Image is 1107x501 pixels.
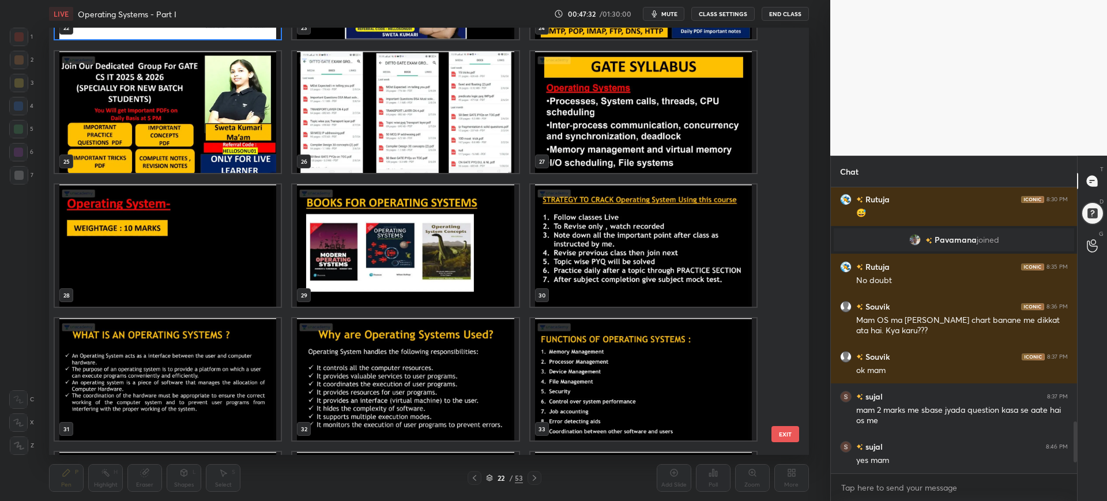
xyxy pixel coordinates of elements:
[856,455,1068,466] div: yes mam
[856,275,1068,287] div: No doubt
[762,7,809,21] button: End Class
[1046,263,1068,270] div: 8:35 PM
[530,51,756,174] img: 1759245423WCPBPE.pdf
[55,318,281,440] img: 1759245423WCPBPE.pdf
[1099,229,1104,238] p: G
[1046,443,1068,450] div: 8:46 PM
[935,235,977,244] span: Pavamana
[643,7,684,21] button: mute
[863,193,890,205] h6: Rutuja
[1021,303,1044,310] img: iconic-dark.1390631f.png
[1100,197,1104,206] p: D
[840,261,852,273] img: b86f45679b9945f982df889e5779802e.jpg
[49,28,788,455] div: grid
[9,120,33,138] div: 5
[661,10,677,18] span: mute
[1046,303,1068,310] div: 8:36 PM
[1047,353,1068,360] div: 8:37 PM
[1047,393,1068,400] div: 8:37 PM
[856,264,863,270] img: no-rating-badge.077c3623.svg
[10,74,33,92] div: 3
[1022,353,1045,360] img: iconic-dark.1390631f.png
[925,238,932,244] img: no-rating-badge.077c3623.svg
[10,28,33,46] div: 1
[49,7,73,21] div: LIVE
[530,318,756,440] img: 1759245423WCPBPE.pdf
[863,300,890,312] h6: Souvik
[293,318,519,440] img: 1759245423WCPBPE.pdf
[771,426,799,442] button: EXIT
[856,208,1068,219] div: 😅
[55,184,281,307] img: 1759245423WCPBPE.pdf
[691,7,755,21] button: CLASS SETTINGS
[9,97,33,115] div: 4
[856,197,863,203] img: no-rating-badge.077c3623.svg
[840,301,852,312] img: default.png
[840,391,852,402] img: AGNmyxbl1h2DUIdLxEnnv_sAT06yYN7VFU2k3meRoE4v=s96-c
[840,194,852,205] img: b86f45679b9945f982df889e5779802e.jpg
[495,474,507,481] div: 22
[293,51,519,174] img: 1759245423WCPBPE.pdf
[909,234,921,246] img: 680d927eb94d4fbe9223f76ba6c85eda.jpg
[856,315,1068,337] div: Mam OS ma [PERSON_NAME] chart banane me dikkat ata hai. Kya karu???
[1100,165,1104,174] p: T
[1021,263,1044,270] img: iconic-dark.1390631f.png
[10,436,34,455] div: Z
[856,444,863,450] img: no-rating-badge.077c3623.svg
[840,441,852,453] img: AGNmyxbl1h2DUIdLxEnnv_sAT06yYN7VFU2k3meRoE4v=s96-c
[55,51,281,174] img: 1759245423WCPBPE.pdf
[977,235,999,244] span: joined
[509,474,513,481] div: /
[1021,196,1044,203] img: iconic-dark.1390631f.png
[856,354,863,360] img: no-rating-badge.077c3623.svg
[856,365,1068,376] div: ok mam
[863,440,883,453] h6: sujal
[863,351,890,363] h6: Souvik
[9,413,34,432] div: X
[530,184,756,307] img: 1759245423WCPBPE.pdf
[856,394,863,400] img: no-rating-badge.077c3623.svg
[9,390,34,409] div: C
[9,143,33,161] div: 6
[10,51,33,69] div: 2
[863,390,883,402] h6: sujal
[293,184,519,307] img: 1759245423WCPBPE.pdf
[856,304,863,310] img: no-rating-badge.077c3623.svg
[863,261,890,273] h6: Rutuja
[840,351,852,363] img: default.png
[831,187,1077,473] div: grid
[1046,196,1068,203] div: 8:30 PM
[10,166,33,184] div: 7
[831,156,868,187] p: Chat
[515,473,523,483] div: 53
[856,405,1068,427] div: mam 2 marks me sbase jyada question kasa se aate hai os me
[78,9,176,20] h4: Operating Systems - Part I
